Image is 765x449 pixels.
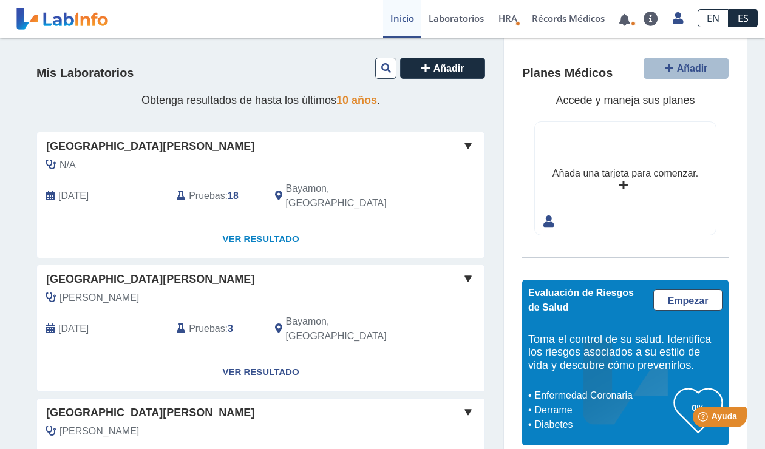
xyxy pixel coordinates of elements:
[552,166,698,181] div: Añada una tarjeta para comenzar.
[644,58,729,79] button: Añadir
[59,291,139,305] span: Cabrera Rodriguez, Pilar
[46,271,254,288] span: [GEOGRAPHIC_DATA][PERSON_NAME]
[58,189,89,203] span: 2025-09-16
[286,314,420,343] span: Bayamon, PR
[698,9,729,27] a: EN
[674,400,722,415] h3: 0%
[528,333,722,373] h5: Toma el control de su salud. Identifica los riesgos asociados a su estilo de vida y descubre cómo...
[189,322,225,336] span: Pruebas
[228,323,233,334] b: 3
[556,94,695,106] span: Accede y maneja sus planes
[336,94,377,106] span: 10 años
[531,403,674,417] li: Derrame
[58,322,89,336] span: 2025-08-09
[46,405,254,421] span: [GEOGRAPHIC_DATA][PERSON_NAME]
[37,353,484,391] a: Ver Resultado
[528,288,634,312] span: Evaluación de Riesgos de Salud
[168,181,265,211] div: :
[59,158,76,172] span: N/A
[677,63,708,73] span: Añadir
[168,314,265,343] div: :
[189,189,225,203] span: Pruebas
[668,295,709,306] span: Empezar
[59,424,139,439] span: Cabrera Rodriguez, Pilar
[531,388,674,403] li: Enfermedad Coronaria
[433,63,464,73] span: Añadir
[657,402,752,436] iframe: Help widget launcher
[286,181,420,211] span: Bayamon, PR
[729,9,758,27] a: ES
[498,12,517,24] span: HRA
[531,417,674,432] li: Diabetes
[653,289,722,311] a: Empezar
[400,58,485,79] button: Añadir
[37,220,484,258] a: Ver Resultado
[228,191,239,201] b: 18
[46,138,254,155] span: [GEOGRAPHIC_DATA][PERSON_NAME]
[522,66,613,81] h4: Planes Médicos
[141,94,380,106] span: Obtenga resultados de hasta los últimos .
[36,66,134,81] h4: Mis Laboratorios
